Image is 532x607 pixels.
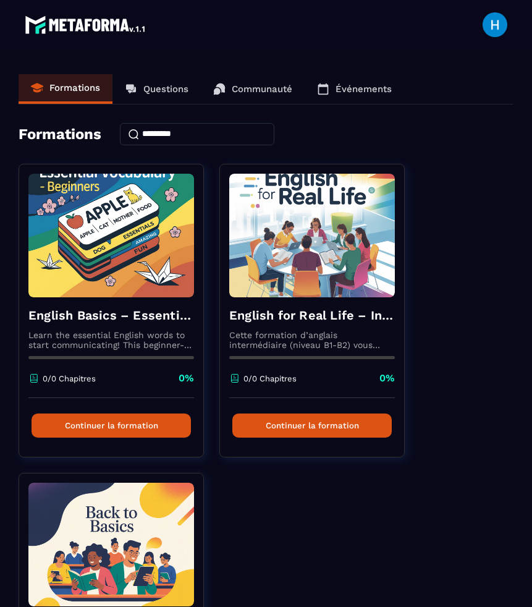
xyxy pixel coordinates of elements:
img: formation-background [28,174,194,297]
p: Questions [143,83,188,95]
h4: English for Real Life – Intermediate Level [229,307,395,324]
a: Questions [112,74,201,104]
a: formation-backgroundEnglish for Real Life – Intermediate LevelCette formation d’anglais intermédi... [219,164,420,473]
a: formation-backgroundEnglish Basics – Essential Vocabulary for BeginnersLearn the essential Englis... [19,164,219,473]
p: 0/0 Chapitres [43,374,96,383]
button: Continuer la formation [232,414,392,438]
img: formation-background [28,483,194,606]
p: Formations [49,82,100,93]
button: Continuer la formation [32,414,191,438]
h4: Formations [19,125,101,143]
a: Communauté [201,74,305,104]
p: Communauté [232,83,292,95]
p: 0% [179,371,194,385]
a: Événements [305,74,404,104]
p: Cette formation d’anglais intermédiaire (niveau B1-B2) vous aidera à renforcer votre grammaire, e... [229,330,395,350]
img: formation-background [229,174,395,297]
p: 0/0 Chapitres [243,374,297,383]
p: Événements [336,83,392,95]
p: 0% [379,371,395,385]
img: logo [25,12,147,37]
h4: English Basics – Essential Vocabulary for Beginners [28,307,194,324]
a: Formations [19,74,112,104]
p: Learn the essential English words to start communicating! This beginner-friendly course will help... [28,330,194,350]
